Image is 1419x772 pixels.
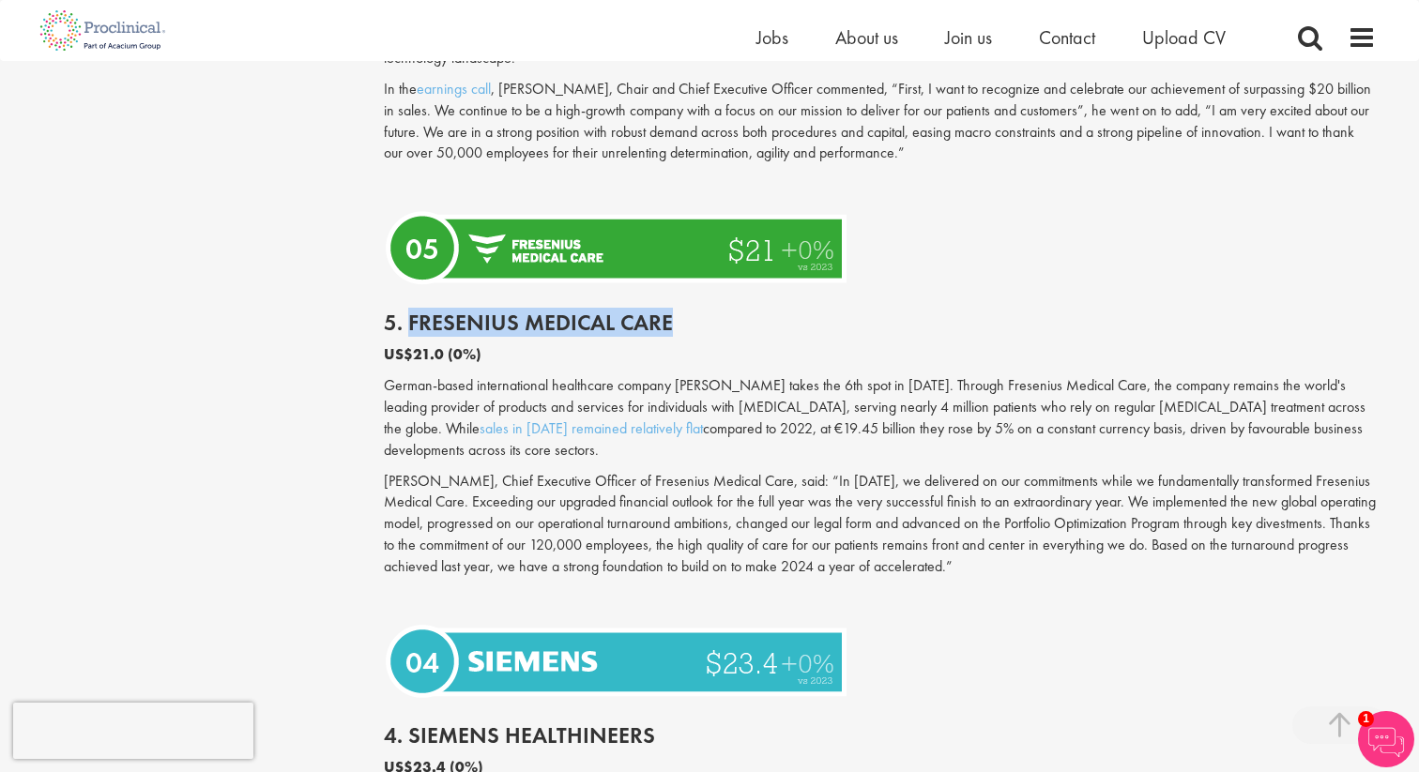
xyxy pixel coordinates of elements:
a: sales in [DATE] remained relatively flat [480,418,703,438]
img: Chatbot [1358,711,1414,767]
a: Contact [1039,25,1095,50]
a: earnings call [417,79,491,98]
p: In the , [PERSON_NAME], Chair and Chief Executive Officer commented, “First, I want to recognize ... [384,79,1377,164]
h2: 4. Siemens Healthineers [384,723,1377,748]
a: Upload CV [1142,25,1226,50]
h2: 5. Fresenius Medical Care [384,310,1377,335]
p: [PERSON_NAME], Chief Executive Officer of Fresenius Medical Care, said: “In [DATE], we delivered ... [384,471,1377,578]
a: About us [835,25,898,50]
p: German-based international healthcare company [PERSON_NAME] takes the 6th spot in [DATE]. Through... [384,375,1377,461]
a: Jobs [756,25,788,50]
iframe: reCAPTCHA [13,703,253,759]
b: US$21.0 (0%) [384,344,481,364]
a: Join us [945,25,992,50]
span: 1 [1358,711,1374,727]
